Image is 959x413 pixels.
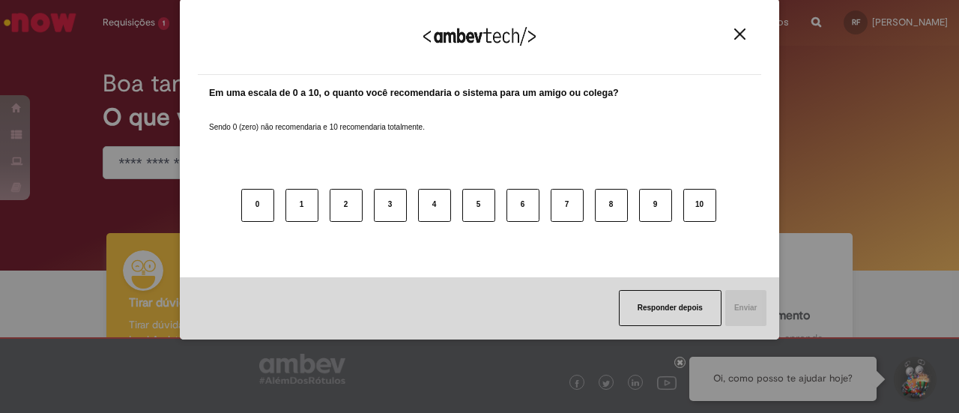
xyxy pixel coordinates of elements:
[423,27,536,46] img: Logo Ambevtech
[330,189,363,222] button: 2
[619,290,721,326] button: Responder depois
[209,104,425,133] label: Sendo 0 (zero) não recomendaria e 10 recomendaria totalmente.
[730,28,750,40] button: Close
[506,189,539,222] button: 6
[734,28,745,40] img: Close
[639,189,672,222] button: 9
[418,189,451,222] button: 4
[241,189,274,222] button: 0
[374,189,407,222] button: 3
[285,189,318,222] button: 1
[683,189,716,222] button: 10
[551,189,584,222] button: 7
[462,189,495,222] button: 5
[209,86,619,100] label: Em uma escala de 0 a 10, o quanto você recomendaria o sistema para um amigo ou colega?
[595,189,628,222] button: 8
